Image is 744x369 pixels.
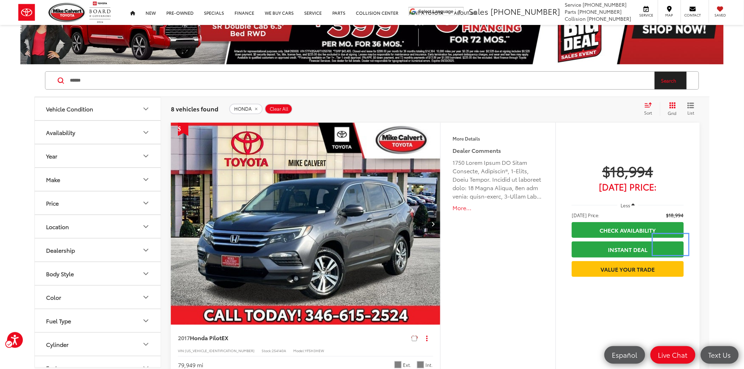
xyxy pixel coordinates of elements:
[229,104,263,114] button: remove HONDA%20
[426,212,440,236] button: Next image
[46,129,75,136] div: Availability
[572,183,684,190] span: [DATE] Price:
[650,346,695,364] a: Live Chat
[142,105,150,113] div: Vehicle Condition
[403,362,412,368] span: Ext.
[46,341,69,348] div: Cylinder
[565,8,577,15] span: Parts
[572,241,684,257] a: Instant Deal
[609,350,641,359] span: Español
[171,123,441,325] a: 2017 Honda Pilot EX2017 Honda Pilot EX2017 Honda Pilot EX2017 Honda Pilot EX
[142,293,150,302] div: Color
[171,123,441,325] div: 2017 Honda Pilot EX 0
[395,361,402,368] span: Modern Steel Metallic
[35,286,161,309] button: ColorColor
[685,13,701,18] span: Contact
[421,332,433,344] button: Actions
[35,333,161,356] button: CylinderCylinder
[178,123,188,136] span: Get Price Drop Alert
[270,106,288,112] span: Clear All
[46,223,69,230] div: Location
[35,121,161,144] button: AvailabilityAvailability
[46,153,57,159] div: Year
[621,202,630,208] span: Less
[46,247,75,253] div: Dealership
[46,105,93,112] div: Vehicle Condition
[171,123,441,325] img: 2017 Honda Pilot EX
[262,348,272,353] span: Stock:
[641,102,660,116] button: Select sort value
[69,72,655,89] input: Search by Make, Model, or Keyword
[639,13,654,18] span: Service
[490,6,560,17] span: [PHONE_NUMBER]
[572,212,600,219] span: [DATE] Price:
[453,158,543,200] div: 1750 Lorem Ipsum DO Sitam Consecte, Adipiscin®, 1-Elits, Doeiu Tempor. Incidid ut laboreet dolo: ...
[572,222,684,238] a: Check Availability
[565,1,582,8] span: Service
[588,15,631,22] span: [PHONE_NUMBER]
[142,199,150,207] div: Price
[35,144,161,167] button: YearYear
[617,199,639,212] button: Less
[35,262,161,285] button: Body StyleBody Style
[713,13,728,18] span: Saved
[641,102,700,116] div: Page Menu
[35,168,161,191] button: MakeMake
[142,270,150,278] div: Body Style
[178,348,185,353] span: VIN:
[46,294,61,300] div: Color
[46,270,74,277] div: Body Style
[178,334,409,342] a: 2017Honda PilotEX
[412,336,417,341] input: Save this vehicle
[178,334,190,342] span: 2017
[190,334,222,342] span: Honda Pilot
[604,346,645,364] a: Español
[142,340,150,349] div: Cylinder
[453,136,543,141] h4: More Details
[660,102,682,116] button: Grid View
[46,317,71,324] div: Fuel Type
[682,102,700,116] button: List View
[185,348,255,353] span: [US_VEHICLE_IDENTIFICATION_NUMBER]
[565,15,586,22] span: Collision
[178,361,203,369] div: 79,949 mi
[572,162,684,180] span: $18,994
[142,175,150,184] div: Make
[687,110,694,116] span: List
[705,350,735,359] span: Text Us
[49,3,86,22] img: Mike Calvert Toyota Houston, TX
[662,13,677,18] span: Map
[142,246,150,254] div: Dealership
[578,8,622,15] span: [PHONE_NUMBER]
[265,104,293,114] button: Clear All
[572,261,684,277] a: Value Your Trade
[701,346,739,364] a: Text Us
[35,215,161,238] button: LocationLocation
[46,176,60,183] div: Make
[272,348,286,353] span: 254140A
[35,97,161,120] button: Vehicle ConditionVehicle Condition
[35,192,161,214] button: PricePrice
[583,1,627,8] span: [PHONE_NUMBER]
[222,334,228,342] span: EX
[142,128,150,137] div: Availability
[35,309,161,332] button: Fuel TypeFuel Type
[35,239,161,261] button: DealershipDealership
[142,222,150,231] div: Location
[453,204,543,212] button: More...
[417,361,424,368] span: Gray
[426,362,433,368] span: Int.
[668,110,677,116] span: Grid
[293,348,305,353] span: Model:
[655,72,687,89] button: Search
[46,200,59,206] div: Price
[171,104,218,113] span: 8 vehicles found
[142,152,150,160] div: Year
[666,212,684,219] span: $18,994
[426,335,428,341] span: dropdown dots
[644,110,652,116] span: Sort
[453,146,543,155] h5: Dealer Comments
[305,348,324,353] span: YF5H3HEW
[234,106,252,112] span: HONDA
